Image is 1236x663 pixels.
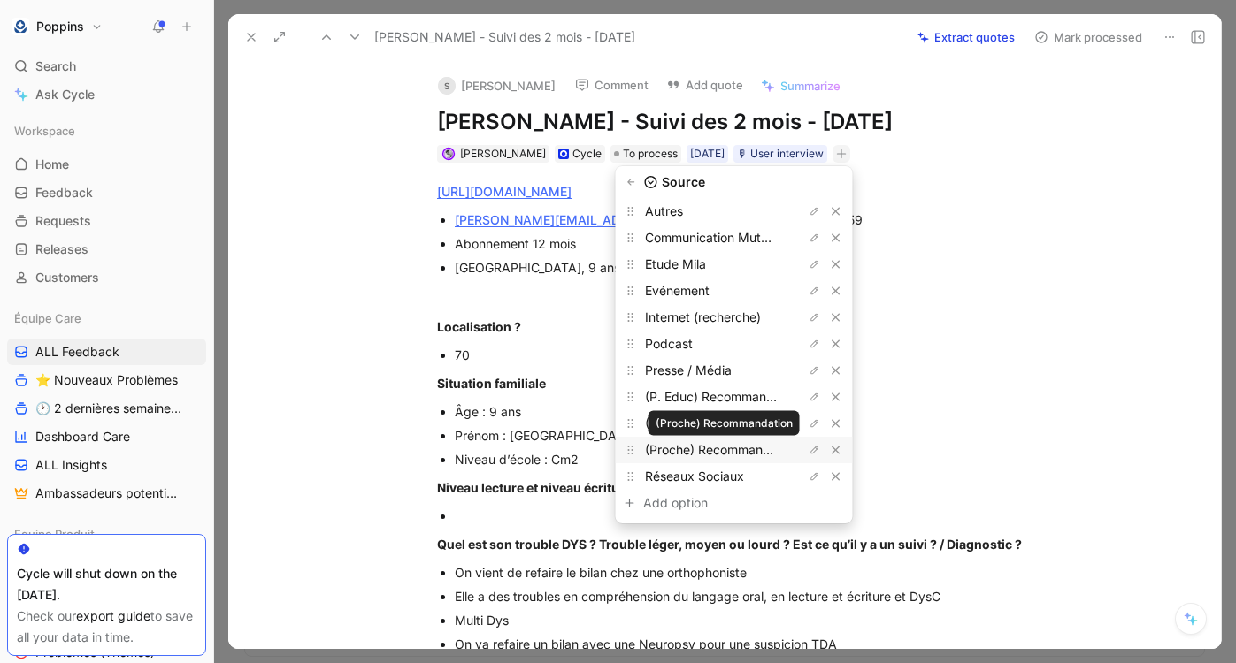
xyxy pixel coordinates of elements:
span: Presse / Média [645,362,732,377]
div: (P. Educ) Recommandation [616,384,853,410]
span: Evénement [645,283,710,298]
span: (Proche) Recommandation [645,442,799,457]
div: (Proche) Recommandation [616,437,853,463]
div: Podcast [616,331,853,357]
span: Podcast [645,336,693,351]
span: Communication Mutuelles [645,230,794,245]
div: Communication Mutuelles [616,225,853,251]
div: Add option [643,492,776,514]
div: Source [616,173,853,191]
div: Presse / Média [616,357,853,384]
span: Réseaux Sociaux [645,469,744,484]
div: Réseaux Sociaux [616,463,853,490]
div: (PS) Recommandation [616,410,853,437]
div: Internet (recherche) [616,304,853,331]
span: Etude Mila [645,256,706,271]
span: (P. Educ) Recommandation [645,389,802,404]
div: Evénement [616,278,853,304]
span: (PS) Recommandation [645,415,774,431]
span: Autres [645,203,683,218]
span: Internet (recherche) [645,309,761,324]
div: Autres [616,198,853,225]
div: Etude Mila [616,251,853,278]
